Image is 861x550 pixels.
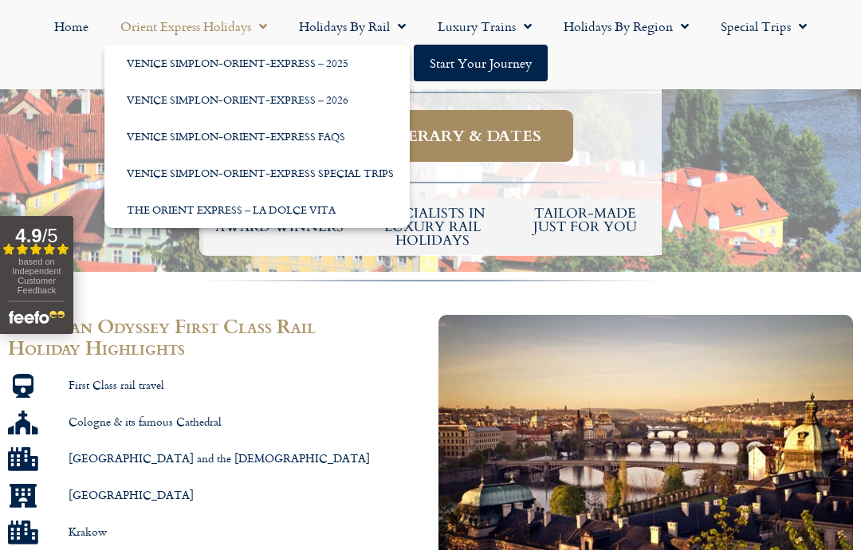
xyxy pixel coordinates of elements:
[548,8,705,45] a: Holidays by Region
[65,451,370,466] span: [GEOGRAPHIC_DATA] and the [DEMOGRAPHIC_DATA]
[283,8,422,45] a: Holidays by Rail
[8,336,423,358] h2: Holiday Highlights
[65,524,107,540] span: Krakow
[38,8,104,45] a: Home
[104,155,410,191] a: Venice Simplon-Orient-Express Special Trips
[104,8,283,45] a: Orient Express Holidays
[705,8,823,45] a: Special Trips
[65,488,194,503] span: [GEOGRAPHIC_DATA]
[65,414,222,430] span: Cologne & its famous Cathedral
[104,191,410,228] a: The Orient Express – La Dolce Vita
[414,45,548,81] a: Start your Journey
[8,315,423,336] h2: European Odyssey First Class Rail
[8,8,853,81] nav: Menu
[324,126,541,146] span: Full itinerary & dates
[104,45,410,81] a: Venice Simplon-Orient-Express – 2025
[104,45,410,228] ul: Orient Express Holidays
[422,8,548,45] a: Luxury Trains
[211,206,348,234] h5: British Travel Award winners
[292,110,573,162] a: Full itinerary & dates
[65,378,164,393] span: First Class rail travel
[364,206,501,247] h6: Specialists in luxury rail holidays
[104,81,410,118] a: Venice Simplon-Orient-Express – 2026
[517,206,654,234] h5: tailor-made just for you
[104,118,410,155] a: Venice Simplon-Orient-Express FAQs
